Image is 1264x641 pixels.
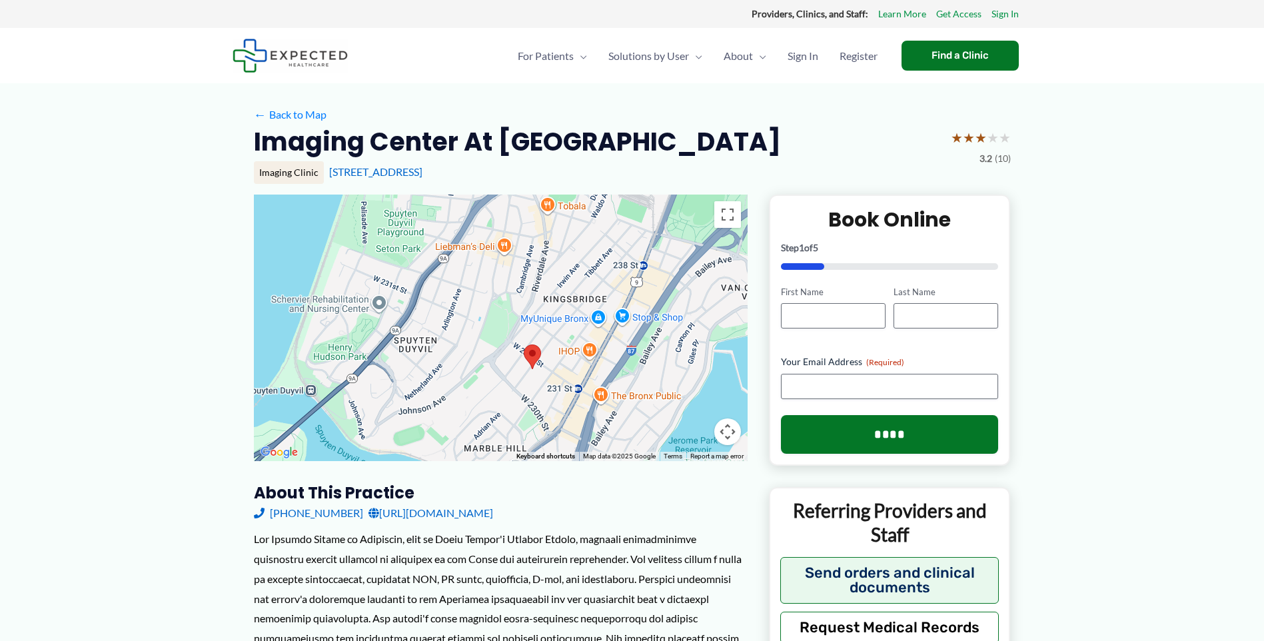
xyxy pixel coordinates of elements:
[829,33,888,79] a: Register
[689,33,702,79] span: Menu Toggle
[752,8,868,19] strong: Providers, Clinics, and Staff:
[813,242,818,253] span: 5
[995,150,1011,167] span: (10)
[781,355,999,368] label: Your Email Address
[878,5,926,23] a: Learn More
[799,242,804,253] span: 1
[753,33,766,79] span: Menu Toggle
[254,161,324,184] div: Imaging Clinic
[254,125,781,158] h2: Imaging Center at [GEOGRAPHIC_DATA]
[951,125,963,150] span: ★
[233,39,348,73] img: Expected Healthcare Logo - side, dark font, small
[936,5,981,23] a: Get Access
[979,150,992,167] span: 3.2
[254,503,363,523] a: [PHONE_NUMBER]
[963,125,975,150] span: ★
[975,125,987,150] span: ★
[257,444,301,461] img: Google
[987,125,999,150] span: ★
[999,125,1011,150] span: ★
[598,33,713,79] a: Solutions by UserMenu Toggle
[724,33,753,79] span: About
[254,108,267,121] span: ←
[840,33,878,79] span: Register
[516,452,575,461] button: Keyboard shortcuts
[902,41,1019,71] a: Find a Clinic
[690,452,744,460] a: Report a map error
[780,557,999,604] button: Send orders and clinical documents
[781,286,886,299] label: First Name
[894,286,998,299] label: Last Name
[781,207,999,233] h2: Book Online
[518,33,574,79] span: For Patients
[507,33,888,79] nav: Primary Site Navigation
[583,452,656,460] span: Map data ©2025 Google
[608,33,689,79] span: Solutions by User
[664,452,682,460] a: Terms (opens in new tab)
[714,201,741,228] button: Toggle fullscreen view
[329,165,422,178] a: [STREET_ADDRESS]
[254,105,326,125] a: ←Back to Map
[254,482,748,503] h3: About this practice
[368,503,493,523] a: [URL][DOMAIN_NAME]
[713,33,777,79] a: AboutMenu Toggle
[780,498,999,547] p: Referring Providers and Staff
[866,357,904,367] span: (Required)
[257,444,301,461] a: Open this area in Google Maps (opens a new window)
[781,243,999,253] p: Step of
[714,418,741,445] button: Map camera controls
[507,33,598,79] a: For PatientsMenu Toggle
[991,5,1019,23] a: Sign In
[777,33,829,79] a: Sign In
[574,33,587,79] span: Menu Toggle
[788,33,818,79] span: Sign In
